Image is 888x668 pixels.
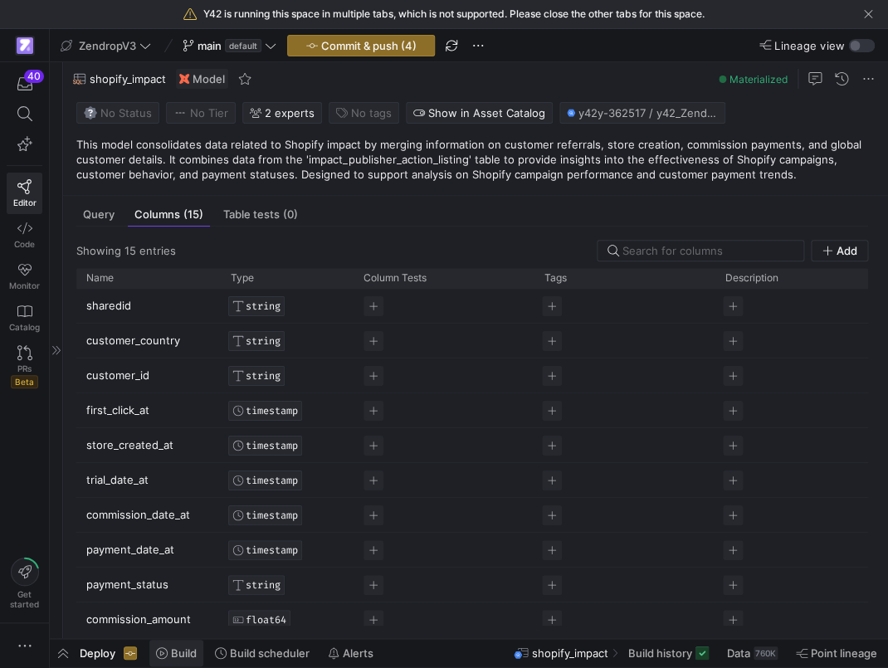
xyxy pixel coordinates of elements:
[86,534,211,566] p: payment_date_at
[225,39,261,52] span: default
[80,646,115,660] span: Deploy
[171,646,197,660] span: Build
[246,440,298,451] span: TIMESTAMP
[17,363,32,373] span: PRs
[83,209,115,220] span: Query
[231,272,254,284] span: Type
[246,300,281,312] span: STRING
[428,106,545,119] span: Show in Asset Catalog
[76,102,159,124] button: No statusNo Status
[179,74,189,84] img: undefined
[76,393,881,428] div: Press SPACE to select this row.
[628,646,692,660] span: Build history
[86,394,211,427] p: first_click_at
[320,639,381,667] button: Alerts
[7,339,42,395] a: PRsBeta
[246,405,298,417] span: TIMESTAMP
[203,8,705,20] span: Y42 is running this space in multiple tabs, which is not supported. Please close the other tabs f...
[578,106,718,119] span: y42y-362517 / y42_ZendropV3_main / shopify_impact
[86,272,114,284] span: Name
[7,69,42,99] button: 40
[621,639,716,667] button: Build history
[149,639,204,667] button: Build
[11,375,38,388] span: Beta
[24,70,44,83] div: 40
[246,614,286,626] span: FLOAT64
[406,102,553,124] button: Show in Asset Catalog
[729,73,788,85] span: Materialized
[9,322,40,332] span: Catalog
[265,106,315,119] span: 2 expert s
[283,209,298,220] span: (0)
[544,272,567,284] span: Tags
[246,579,281,591] span: STRING
[90,72,166,85] span: shopify_impact
[178,35,281,56] button: maindefault
[79,39,136,52] span: ZendropV3
[7,32,42,60] a: https://storage.googleapis.com/y42-prod-data-exchange/images/qZXOSqkTtPuVcXVzF40oUlM07HVTwZXfPK0U...
[13,197,37,207] span: Editor
[223,209,298,220] span: Table tests
[727,646,750,660] span: Data
[173,106,187,119] img: No tier
[86,499,211,531] p: commission_date_at
[86,359,211,392] p: customer_id
[321,39,417,52] span: Commit & push (4)
[622,244,793,257] input: Search for columns
[720,639,785,667] button: Data760K
[86,290,211,322] p: sharedid
[788,639,885,667] button: Point lineage
[811,240,868,261] button: Add
[86,568,211,601] p: payment_status
[774,39,845,52] span: Lineage view
[246,544,298,556] span: TIMESTAMP
[343,646,373,660] span: Alerts
[246,335,281,347] span: STRING
[363,272,427,284] span: Column Tests
[725,272,778,284] span: Description
[351,106,392,119] span: No tags
[56,35,155,56] button: ZendropV3
[7,173,42,214] a: Editor
[10,589,39,609] span: Get started
[76,324,881,358] div: Press SPACE to select this row.
[7,256,42,297] a: Monitor
[811,646,877,660] span: Point lineage
[173,106,228,119] span: No Tier
[242,102,322,124] button: 2 experts
[76,244,176,257] div: Showing 15 entries
[76,533,881,568] div: Press SPACE to select this row.
[532,646,608,660] span: shopify_impact
[7,214,42,256] a: Code
[166,102,236,124] button: No tierNo Tier
[86,324,211,357] p: customer_country
[86,464,211,496] p: trial_date_at
[76,602,881,637] div: Press SPACE to select this row.
[193,72,225,85] span: Model
[287,35,435,56] button: Commit & push (4)
[246,370,281,382] span: STRING
[14,239,35,249] span: Code
[76,358,881,393] div: Press SPACE to select this row.
[86,429,211,461] p: store_created_at
[754,646,778,660] div: 760K
[9,280,40,290] span: Monitor
[84,106,97,119] img: No status
[76,289,881,324] div: Press SPACE to select this row.
[86,603,211,636] p: commission_amount
[198,39,222,52] span: main
[7,297,42,339] a: Catalog
[7,551,42,616] button: Getstarted
[76,137,881,182] p: This model consolidates data related to Shopify impact by merging information on customer referra...
[76,568,881,602] div: Press SPACE to select this row.
[559,102,725,124] button: y42y-362517 / y42_ZendropV3_main / shopify_impact
[329,102,399,124] button: No tags
[183,209,203,220] span: (15)
[207,639,317,667] button: Build scheduler
[17,37,33,54] img: https://storage.googleapis.com/y42-prod-data-exchange/images/qZXOSqkTtPuVcXVzF40oUlM07HVTwZXfPK0U...
[246,510,298,521] span: TIMESTAMP
[837,244,857,257] span: Add
[230,646,310,660] span: Build scheduler
[134,209,203,220] span: Columns
[76,498,881,533] div: Press SPACE to select this row.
